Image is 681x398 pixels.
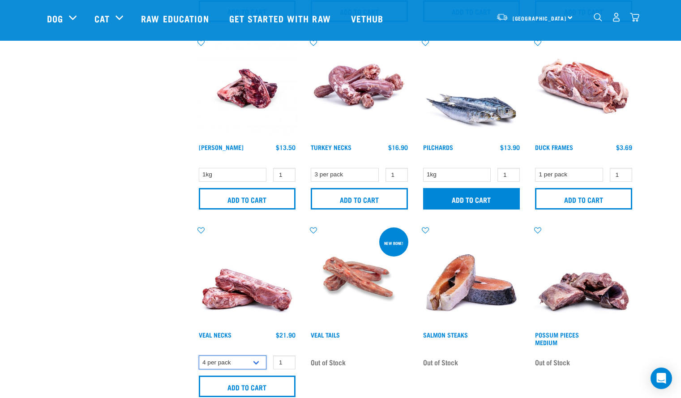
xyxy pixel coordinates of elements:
span: Out of Stock [311,355,346,369]
img: user.png [612,13,621,22]
a: Cat [94,12,110,25]
a: Possum Pieces Medium [535,333,579,343]
span: Out of Stock [423,355,458,369]
a: Vethub [342,0,395,36]
div: $3.69 [616,144,632,151]
input: 1 [610,168,632,182]
input: Add to cart [199,188,296,210]
img: 1231 Veal Necks 4pp 01 [197,226,298,327]
span: [GEOGRAPHIC_DATA] [513,17,567,20]
img: van-moving.png [496,13,508,21]
a: Salmon Steaks [423,333,468,336]
a: Duck Frames [535,146,573,149]
div: $16.90 [388,144,408,151]
a: Turkey Necks [311,146,351,149]
img: Veal Tails [308,226,410,327]
input: 1 [497,168,520,182]
a: Get started with Raw [220,0,342,36]
img: 1148 Salmon Steaks 01 [421,226,523,327]
input: Add to cart [311,188,408,210]
input: 1 [273,355,296,369]
div: $21.90 [276,331,296,338]
img: Venison Brisket Bone 1662 [197,38,298,140]
input: Add to cart [535,188,632,210]
img: Four Whole Pilchards [421,38,523,140]
a: Veal Tails [311,333,340,336]
input: 1 [385,168,408,182]
div: New bone! [380,236,407,250]
a: Veal Necks [199,333,231,336]
a: [PERSON_NAME] [199,146,244,149]
input: 1 [273,168,296,182]
img: 1203 Possum Pieces Medium 01 [533,226,634,327]
div: $13.50 [276,144,296,151]
span: Out of Stock [535,355,570,369]
img: home-icon-1@2x.png [594,13,602,21]
a: Raw Education [132,0,220,36]
div: Open Intercom Messenger [651,368,672,389]
img: Whole Duck Frame [533,38,634,140]
input: Add to cart [199,376,296,397]
input: Add to cart [423,188,520,210]
a: Dog [47,12,63,25]
img: 1259 Turkey Necks 01 [308,38,410,140]
a: Pilchards [423,146,453,149]
img: home-icon@2x.png [630,13,639,22]
div: $13.90 [500,144,520,151]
